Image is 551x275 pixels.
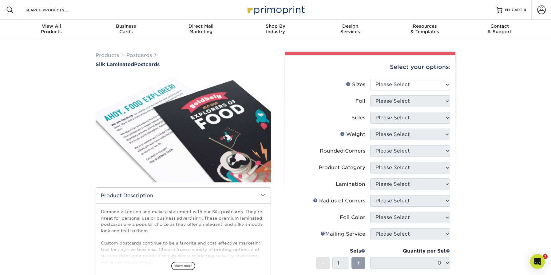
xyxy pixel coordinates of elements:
[238,23,313,29] span: Shop By
[313,23,387,34] div: Services
[505,7,522,13] span: MY CART
[462,23,537,29] span: Contact
[25,6,85,14] input: SEARCH PRODUCTS.....
[14,23,89,29] span: View All
[238,23,313,34] div: Industry
[14,23,89,34] div: Products
[313,20,387,39] a: DesignServices
[340,131,365,138] div: Weight
[370,247,450,255] div: Quantity per Set
[543,254,548,259] span: 1
[14,20,89,39] a: View AllProducts
[524,8,526,12] span: 0
[96,188,271,203] h2: Product Description
[336,181,365,188] div: Lamination
[96,52,119,58] a: Products
[164,20,238,39] a: Direct MailMarketing
[462,23,537,34] div: & Support
[245,3,306,16] img: Primoprint
[387,23,462,34] div: & Templates
[387,20,462,39] a: Resources& Templates
[316,247,365,255] div: Sets
[320,230,365,238] div: Mailing Service
[340,214,365,221] div: Foil Color
[356,258,360,268] span: +
[530,254,545,269] div: Open Intercom Messenger
[355,98,365,105] div: Foil
[290,55,450,79] div: Select your options:
[101,209,266,265] p: Demand attention and make a statement with our Silk postcards. They’re great for personal use or ...
[89,20,164,39] a: BusinessCards
[89,23,164,29] span: Business
[319,164,365,171] div: Product Category
[96,62,271,67] a: Silk LaminatedPostcards
[346,81,365,88] div: Sizes
[462,20,537,39] a: Contact& Support
[89,23,164,34] div: Cards
[96,62,271,67] h1: Postcards
[322,258,324,268] span: -
[96,68,271,189] img: Silk Laminated 01
[164,23,238,29] span: Direct Mail
[320,147,365,155] div: Rounded Corners
[313,23,387,29] span: Design
[238,20,313,39] a: Shop ByIndustry
[126,52,152,58] a: Postcards
[164,23,238,34] div: Marketing
[96,62,134,67] span: Silk Laminated
[387,23,462,29] span: Resources
[313,197,365,205] div: Radius of Corners
[351,114,365,122] div: Sides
